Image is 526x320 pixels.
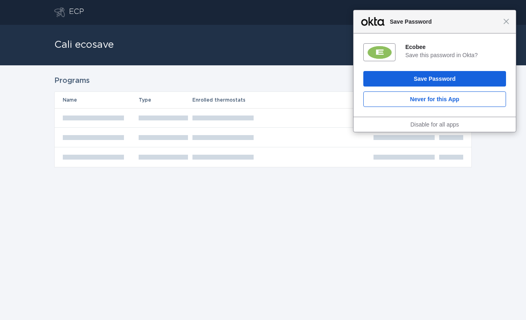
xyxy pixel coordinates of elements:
[410,121,459,128] a: Disable for all apps
[405,51,506,59] div: Save this password in Okta?
[54,73,90,88] h2: Programs
[405,43,506,51] div: Ecobee
[54,40,114,50] h1: Cali ecosave
[360,6,472,18] div: Popover menu
[503,18,509,24] span: Close
[386,17,503,27] span: Save Password
[55,92,471,108] tr: Table Headers
[138,92,192,108] th: Type
[363,91,506,107] button: Never for this App
[69,7,84,17] div: ECP
[360,6,472,18] button: Open user account details
[55,147,471,167] tr: Loading Rows
[192,92,373,108] th: Enrolled thermostats
[55,108,471,128] tr: Loading Rows
[54,7,65,17] button: Go to dashboard
[55,128,471,147] tr: Loading Rows
[55,92,138,108] th: Name
[363,71,506,87] button: Save Password
[366,45,393,60] img: 6qmUYIAAAAGSURBVAMAZxLus52k754AAAAASUVORK5CYII=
